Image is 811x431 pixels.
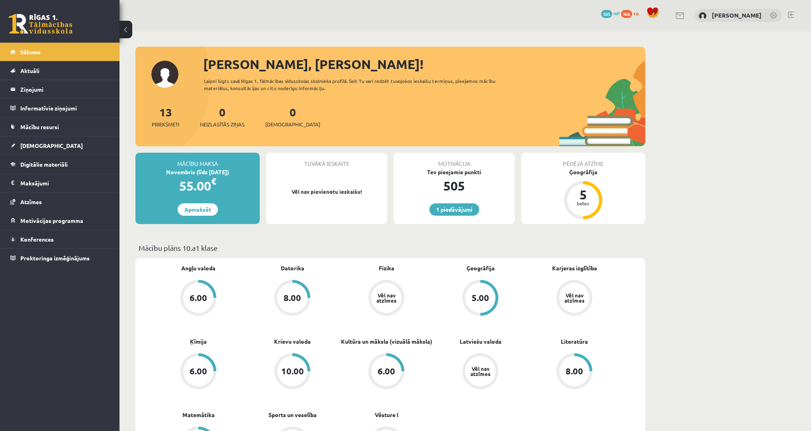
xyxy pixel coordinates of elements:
a: 6.00 [151,280,245,317]
a: Datorika [281,264,304,272]
a: Informatīvie ziņojumi [10,99,110,117]
a: Angļu valoda [181,264,215,272]
a: 0Neizlasītās ziņas [200,105,245,128]
a: 10.00 [245,353,339,391]
legend: Informatīvie ziņojumi [20,99,110,117]
div: [PERSON_NAME], [PERSON_NAME]! [203,55,645,74]
a: 505 mP [601,10,620,16]
span: Mācību resursi [20,123,59,130]
div: 505 [394,176,515,195]
div: Motivācija [394,153,515,168]
div: 6.00 [378,367,395,376]
a: 6.00 [339,353,433,391]
span: Neizlasītās ziņas [200,120,245,128]
a: Motivācijas programma [10,211,110,230]
a: Atzīmes [10,193,110,211]
div: 5 [571,188,595,201]
a: Mācību resursi [10,118,110,136]
a: 8.00 [527,353,621,391]
span: Sākums [20,48,41,55]
span: Priekšmeti [152,120,179,128]
span: Motivācijas programma [20,217,83,224]
span: [DEMOGRAPHIC_DATA] [20,142,83,149]
div: Laipni lūgts savā Rīgas 1. Tālmācības vidusskolas skolnieka profilā. Šeit Tu vari redzēt tuvojošo... [204,77,510,92]
div: 55.00 [135,176,260,195]
div: 6.00 [190,367,207,376]
div: Mācību maksa [135,153,260,168]
div: Vēl nav atzīmes [375,293,398,303]
a: Kultūra un māksla (vizuālā māksla) [341,337,432,346]
a: Karjeras izglītība [552,264,597,272]
a: 966 xp [621,10,643,16]
a: Krievu valoda [274,337,311,346]
a: Digitālie materiāli [10,155,110,173]
div: balles [571,201,595,206]
div: Vēl nav atzīmes [469,366,492,376]
a: Fizika [379,264,394,272]
a: Matemātika [182,411,215,419]
a: Vēl nav atzīmes [527,280,621,317]
div: Ģeogrāfija [521,168,645,176]
a: Ķīmija [190,337,207,346]
a: 1 piedāvājumi [429,203,479,216]
span: Atzīmes [20,198,42,205]
a: Latviešu valoda [460,337,501,346]
span: [DEMOGRAPHIC_DATA] [265,120,320,128]
legend: Maksājumi [20,174,110,192]
a: 6.00 [151,353,245,391]
span: 505 [601,10,612,18]
a: Vēsture I [375,411,398,419]
a: [DEMOGRAPHIC_DATA] [10,136,110,155]
a: Vēl nav atzīmes [339,280,433,317]
a: Vēl nav atzīmes [433,353,527,391]
div: 5.00 [472,293,489,302]
a: 5.00 [433,280,527,317]
div: Vēl nav atzīmes [563,293,586,303]
a: Literatūra [561,337,588,346]
a: Aktuāli [10,61,110,80]
div: 10.00 [281,367,304,376]
a: 8.00 [245,280,339,317]
a: 13Priekšmeti [152,105,179,128]
p: Vēl nav pievienotu ieskaišu! [270,188,383,196]
a: Proktoringa izmēģinājums [10,249,110,267]
div: Tuvākā ieskaite [266,153,387,168]
span: 966 [621,10,632,18]
span: Aktuāli [20,67,39,74]
a: Apmaksāt [178,203,218,216]
div: 8.00 [284,293,301,302]
span: Konferences [20,236,54,243]
div: 8.00 [566,367,583,376]
a: Rīgas 1. Tālmācības vidusskola [9,14,72,34]
a: Maksājumi [10,174,110,192]
a: Konferences [10,230,110,248]
span: € [211,175,216,187]
div: Novembris (līdz [DATE]) [135,168,260,176]
span: xp [633,10,639,16]
legend: Ziņojumi [20,80,110,98]
a: [PERSON_NAME] [712,11,762,19]
div: 6.00 [190,293,207,302]
span: Proktoringa izmēģinājums [20,254,90,262]
a: Ģeogrāfija [466,264,495,272]
span: mP [613,10,620,16]
div: Tev pieejamie punkti [394,168,515,176]
a: Ģeogrāfija 5 balles [521,168,645,220]
p: Mācību plāns 10.a1 klase [139,242,642,253]
a: Ziņojumi [10,80,110,98]
a: Sākums [10,43,110,61]
a: Sports un veselība [268,411,317,419]
img: Pāvels Grišāns [699,12,707,20]
span: Digitālie materiāli [20,161,68,168]
a: 0[DEMOGRAPHIC_DATA] [265,105,320,128]
div: Pēdējā atzīme [521,153,645,168]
